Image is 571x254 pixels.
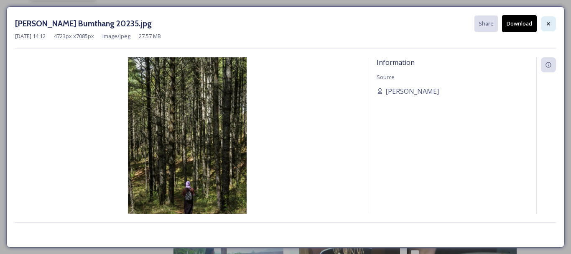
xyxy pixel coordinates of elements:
[502,15,537,32] button: Download
[102,32,130,40] span: image/jpeg
[54,32,94,40] span: 4723 px x 7085 px
[15,57,359,236] img: Marcus%2520Westberg%2520Bumthang%252020235.jpg
[15,18,152,30] h3: [PERSON_NAME] Bumthang 20235.jpg
[15,32,46,40] span: [DATE] 14:12
[377,58,415,67] span: Information
[385,86,439,96] span: [PERSON_NAME]
[139,32,161,40] span: 27.57 MB
[377,73,395,81] span: Source
[474,15,498,32] button: Share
